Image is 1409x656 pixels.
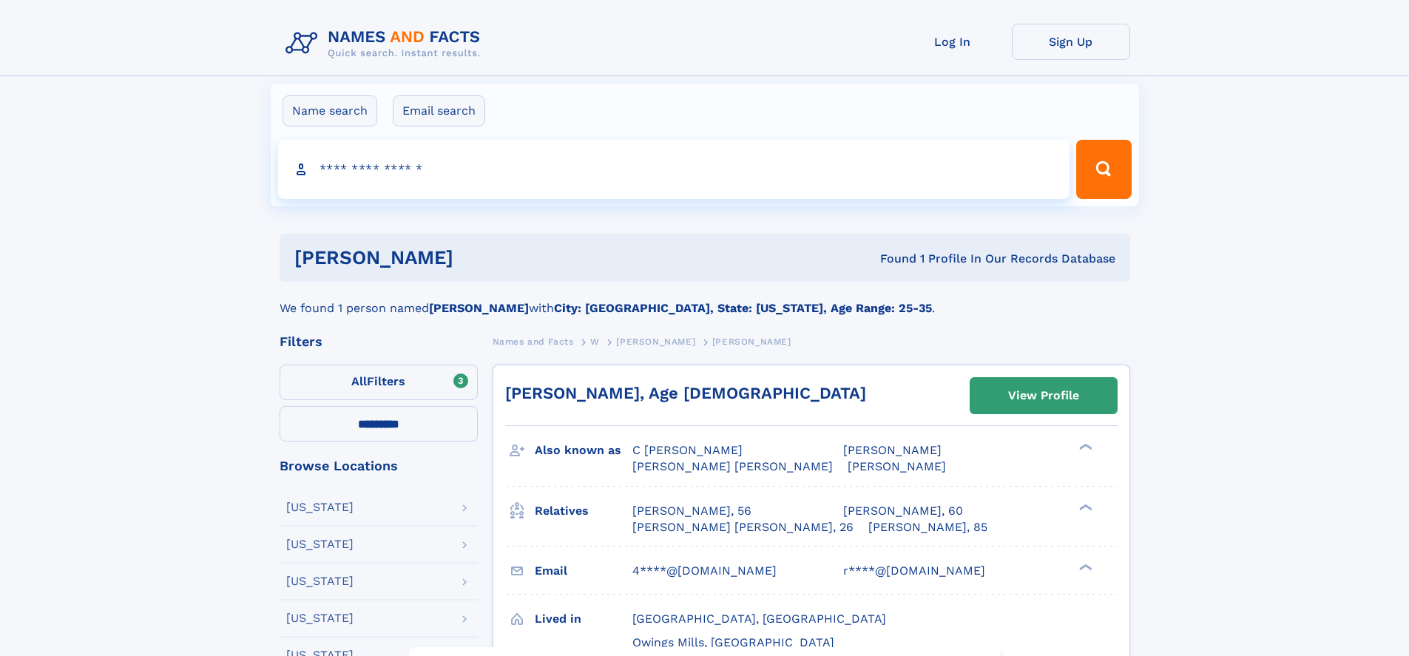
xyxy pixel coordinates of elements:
[535,606,632,632] h3: Lived in
[632,443,743,457] span: C [PERSON_NAME]
[505,384,866,402] a: [PERSON_NAME], Age [DEMOGRAPHIC_DATA]
[893,24,1012,60] a: Log In
[294,248,667,267] h1: [PERSON_NAME]
[632,635,834,649] span: Owings Mills, [GEOGRAPHIC_DATA]
[286,575,354,587] div: [US_STATE]
[590,337,600,347] span: W
[554,301,932,315] b: City: [GEOGRAPHIC_DATA], State: [US_STATE], Age Range: 25-35
[286,501,354,513] div: [US_STATE]
[280,335,478,348] div: Filters
[616,337,695,347] span: [PERSON_NAME]
[280,459,478,473] div: Browse Locations
[429,301,529,315] b: [PERSON_NAME]
[970,378,1117,413] a: View Profile
[712,337,791,347] span: [PERSON_NAME]
[283,95,377,126] label: Name search
[286,538,354,550] div: [US_STATE]
[843,503,963,519] a: [PERSON_NAME], 60
[286,612,354,624] div: [US_STATE]
[1076,140,1131,199] button: Search Button
[535,438,632,463] h3: Also known as
[1075,442,1093,452] div: ❯
[590,332,600,351] a: W
[632,519,854,535] a: [PERSON_NAME] [PERSON_NAME], 26
[280,365,478,400] label: Filters
[280,24,493,64] img: Logo Names and Facts
[535,558,632,584] h3: Email
[393,95,485,126] label: Email search
[278,140,1070,199] input: search input
[1075,502,1093,512] div: ❯
[632,612,886,626] span: [GEOGRAPHIC_DATA], [GEOGRAPHIC_DATA]
[843,443,942,457] span: [PERSON_NAME]
[535,498,632,524] h3: Relatives
[493,332,574,351] a: Names and Facts
[666,251,1115,267] div: Found 1 Profile In Our Records Database
[1012,24,1130,60] a: Sign Up
[616,332,695,351] a: [PERSON_NAME]
[280,282,1130,317] div: We found 1 person named with .
[632,503,751,519] a: [PERSON_NAME], 56
[351,374,367,388] span: All
[848,459,946,473] span: [PERSON_NAME]
[868,519,987,535] a: [PERSON_NAME], 85
[632,459,833,473] span: [PERSON_NAME] [PERSON_NAME]
[1075,562,1093,572] div: ❯
[1008,379,1079,413] div: View Profile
